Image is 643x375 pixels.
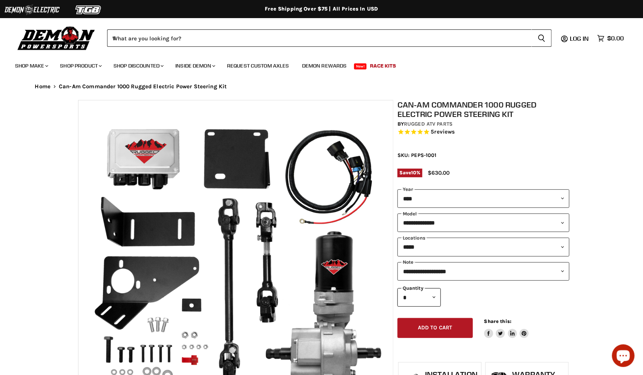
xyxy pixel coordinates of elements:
select: keys [397,262,569,281]
aside: Share this: [484,318,529,338]
a: Shop Product [54,58,106,74]
nav: Breadcrumbs [20,83,623,90]
div: Free Shipping Over $75 | All Prices In USD [20,6,623,12]
form: Product [107,29,552,47]
span: Rated 4.8 out of 5 stars 5 reviews [397,128,569,136]
span: $630.00 [428,169,450,176]
a: Request Custom Axles [221,58,295,74]
div: SKU: PEPS-1001 [397,151,569,159]
a: Shop Make [9,58,53,74]
span: 10 [411,170,416,175]
a: Log in [566,35,594,42]
img: TGB Logo 2 [60,3,117,17]
select: modal-name [397,214,569,232]
a: Race Kits [365,58,402,74]
span: $0.00 [608,35,624,42]
select: year [397,189,569,208]
inbox-online-store-chat: Shopify online store chat [610,344,637,369]
select: keys [397,238,569,256]
h1: Can-Am Commander 1000 Rugged Electric Power Steering Kit [397,100,569,119]
span: Can-Am Commander 1000 Rugged Electric Power Steering Kit [59,83,227,90]
a: $0.00 [594,33,628,44]
a: Home [35,83,51,90]
span: reviews [434,129,455,135]
img: Demon Powersports [15,25,98,51]
div: by [397,120,569,128]
a: Rugged ATV Parts [404,121,453,127]
ul: Main menu [9,55,622,74]
input: When autocomplete results are available use up and down arrows to review and enter to select [107,29,532,47]
span: Add to cart [418,324,453,331]
span: New! [354,63,367,69]
a: Shop Discounted [108,58,168,74]
select: Quantity [397,288,441,307]
a: Demon Rewards [296,58,353,74]
span: Share this: [484,318,511,324]
button: Search [532,29,552,47]
span: Save % [397,169,422,177]
img: Demon Electric Logo 2 [4,3,60,17]
span: Log in [570,35,589,42]
span: 5 reviews [431,129,455,135]
button: Add to cart [397,318,473,338]
a: Inside Demon [170,58,220,74]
